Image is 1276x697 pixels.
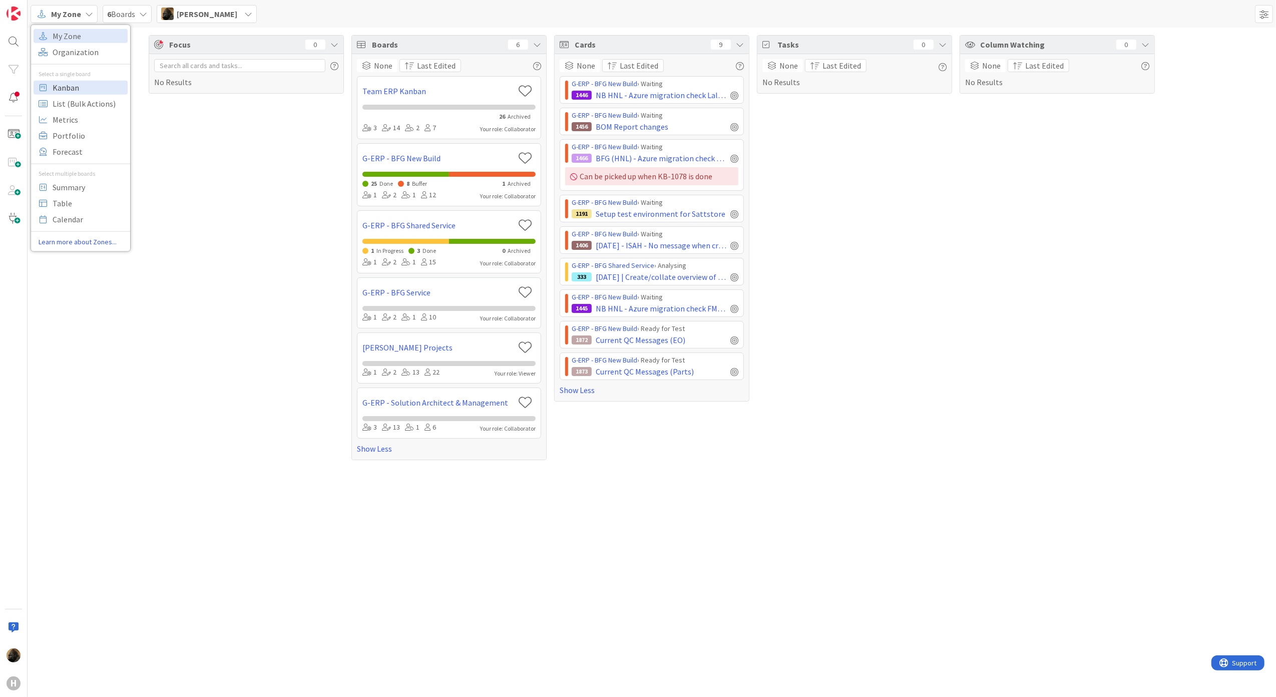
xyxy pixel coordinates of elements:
a: Metrics [34,112,128,126]
span: Last Edited [1025,60,1064,72]
img: Visit kanbanzone.com [7,7,21,21]
div: 13 [382,422,400,433]
a: Summary [34,180,128,194]
div: 3 [362,123,377,134]
span: 3 [417,247,420,254]
span: [PERSON_NAME] [177,8,237,20]
div: 1456 [572,122,592,131]
div: No Results [154,59,338,88]
div: 14 [382,123,400,134]
a: Show Less [357,443,541,455]
div: 9 [711,40,731,50]
button: Last Edited [399,59,461,72]
span: Setup test environment for Sattstore [596,208,725,220]
a: [PERSON_NAME] Projects [362,341,514,354]
div: 6 [508,40,528,50]
div: 2 [382,367,396,378]
div: 1406 [572,241,592,250]
span: 26 [499,113,505,120]
div: 12 [421,190,436,201]
div: H [7,676,21,690]
div: Your role: Viewer [495,369,536,378]
a: Table [34,196,128,210]
a: Team ERP Kanban [362,85,514,97]
a: G-ERP - Solution Architect & Management [362,397,514,409]
a: List (Bulk Actions) [34,96,128,110]
span: Last Edited [822,60,861,72]
span: Portfolio [53,128,125,143]
div: 0 [914,40,934,50]
div: No Results [762,59,947,88]
span: Table [53,195,125,210]
div: › Waiting [572,142,738,152]
span: 1 [502,180,505,187]
a: G-ERP - BFG New Build [572,111,637,120]
span: Current QC Messages (Parts) [596,366,694,378]
span: In Progress [376,247,403,254]
div: 0 [305,40,325,50]
div: 1466 [572,154,592,163]
div: Your role: Collaborator [480,314,536,323]
span: Archived [508,180,531,187]
a: G-ERP - BFG Service [362,286,514,298]
div: Your role: Collaborator [480,192,536,201]
div: Your role: Collaborator [480,125,536,134]
a: Kanban [34,80,128,94]
div: › Waiting [572,197,738,208]
span: Calendar [53,211,125,226]
div: Your role: Collaborator [480,259,536,268]
div: 7 [424,123,436,134]
div: 1445 [572,304,592,313]
div: 2 [405,123,419,134]
span: Organization [53,44,125,59]
span: Column Watching [980,39,1111,51]
span: Boards [372,39,503,51]
span: 8 [406,180,409,187]
span: Archived [508,247,531,254]
div: 333 [572,272,592,281]
button: Last Edited [602,59,664,72]
img: ND [7,648,21,662]
div: 3 [362,422,377,433]
span: Boards [107,8,135,20]
a: G-ERP - BFG New Build [362,152,514,164]
div: 1 [362,257,377,268]
div: Select a single board [31,69,130,78]
a: G-ERP - BFG Shared Service [362,219,514,231]
span: Last Edited [620,60,658,72]
div: › Ready for Test [572,323,738,334]
div: 1 [405,422,419,433]
span: NB HNL - Azure migration check Lalesse PRD [596,89,726,101]
div: 10 [421,312,436,323]
span: My Zone [53,28,125,43]
span: None [982,60,1001,72]
b: 6 [107,9,111,19]
span: 25 [371,180,377,187]
div: 22 [424,367,440,378]
span: Done [422,247,436,254]
div: 0 [1116,40,1136,50]
span: Cards [575,39,706,51]
span: Support [21,2,46,14]
span: Done [379,180,393,187]
div: 1 [362,190,377,201]
span: Last Edited [417,60,456,72]
span: BOM Report changes [596,121,668,133]
span: Current QC Messages (EO) [596,334,685,346]
div: 1191 [572,209,592,218]
span: Kanban [53,80,125,95]
div: › Waiting [572,110,738,121]
div: 1872 [572,335,592,344]
a: Forecast [34,144,128,158]
a: Calendar [34,212,128,226]
span: Forecast [53,144,125,159]
div: Can be picked up when KB-1078 is done [565,167,738,185]
div: No Results [965,59,1149,88]
div: › Waiting [572,229,738,239]
span: 0 [502,247,505,254]
div: Your role: Collaborator [480,424,536,433]
img: ND [161,8,174,20]
a: G-ERP - BFG New Build [572,292,637,301]
span: Tasks [777,39,909,51]
a: G-ERP - BFG New Build [572,142,637,151]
